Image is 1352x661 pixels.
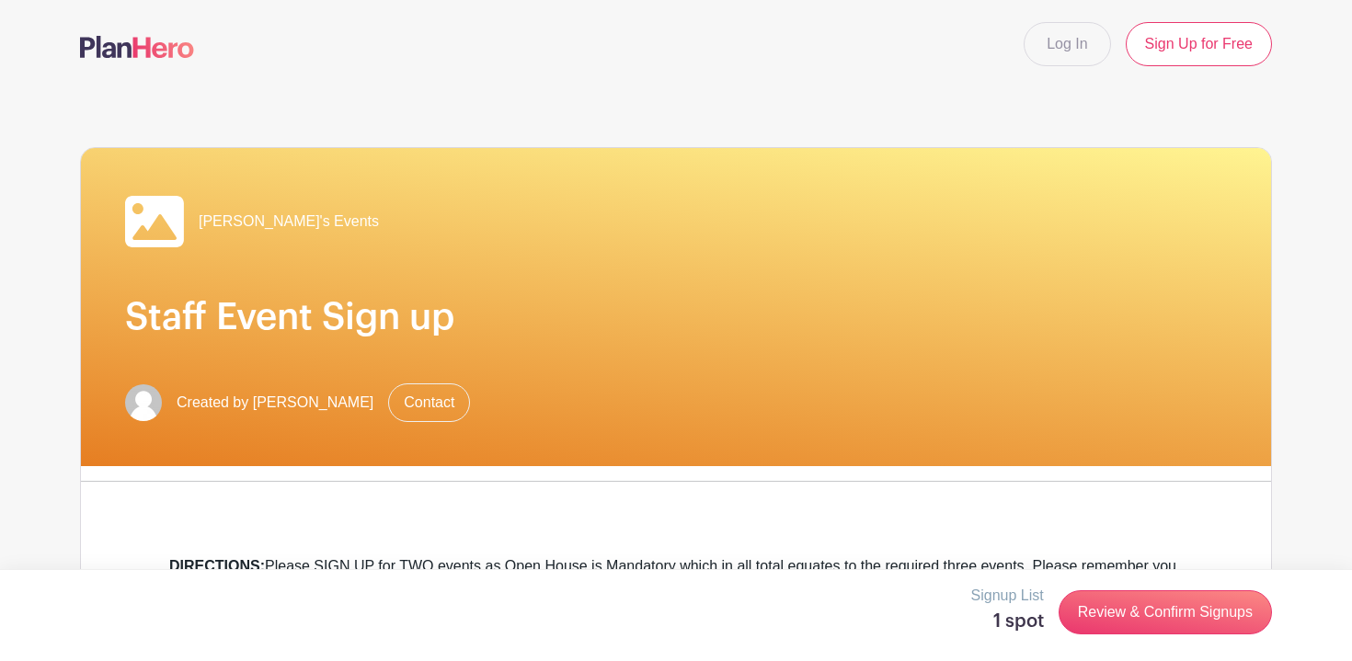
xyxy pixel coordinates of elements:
p: Signup List [971,585,1044,607]
img: default-ce2991bfa6775e67f084385cd625a349d9dcbb7a52a09fb2fda1e96e2d18dcdb.png [125,384,162,421]
a: Review & Confirm Signups [1059,590,1272,634]
h5: 1 spot [971,610,1044,633]
a: Contact [388,383,470,422]
strong: DIRECTIONS: [169,558,265,574]
img: logo-507f7623f17ff9eddc593b1ce0a138ce2505c220e1c5a4e2b4648c50719b7d32.svg [80,36,194,58]
a: Sign Up for Free [1126,22,1272,66]
span: [PERSON_NAME]'s Events [199,211,379,233]
div: Please SIGN UP for TWO events as Open House is Mandatory which in all total equates to the requir... [169,555,1183,599]
span: Created by [PERSON_NAME] [177,392,373,414]
a: Log In [1024,22,1110,66]
h1: Staff Event Sign up [125,295,1227,339]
